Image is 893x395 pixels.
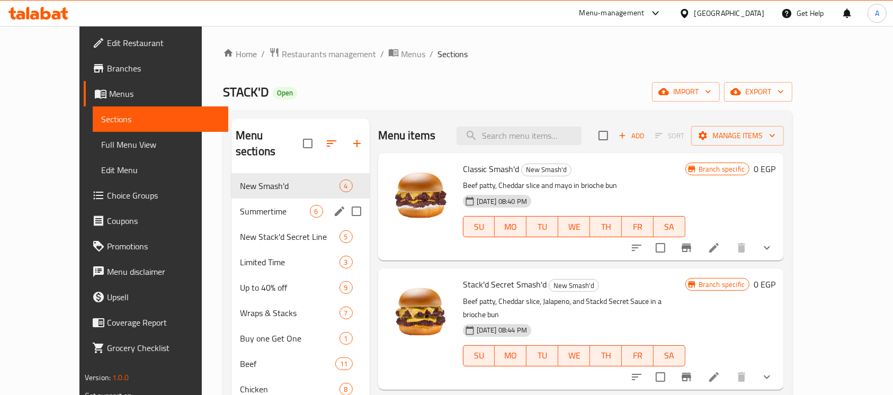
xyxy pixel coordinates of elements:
[107,291,220,303] span: Upsell
[107,189,220,202] span: Choice Groups
[694,280,749,290] span: Branch specific
[336,359,352,369] span: 11
[649,237,672,259] span: Select to update
[231,300,370,326] div: Wraps & Stacks7
[310,205,323,218] div: items
[754,235,780,261] button: show more
[549,279,599,292] div: New Smash'd
[340,384,352,394] span: 8
[875,7,879,19] span: A
[84,259,229,284] a: Menu disclaimer
[282,48,376,60] span: Restaurants management
[84,208,229,234] a: Coupons
[437,48,468,60] span: Sections
[649,366,672,388] span: Select to update
[694,7,764,19] div: [GEOGRAPHIC_DATA]
[340,334,352,344] span: 1
[84,30,229,56] a: Edit Restaurant
[624,364,649,390] button: sort-choices
[388,47,425,61] a: Menus
[240,307,340,319] span: Wraps & Stacks
[240,205,310,218] span: Summertime
[463,345,495,366] button: SU
[84,56,229,81] a: Branches
[223,47,792,61] nav: breadcrumb
[93,132,229,157] a: Full Menu View
[236,128,303,159] h2: Menu sections
[340,257,352,267] span: 3
[761,241,773,254] svg: Show Choices
[499,348,522,363] span: MO
[85,371,111,384] span: Version:
[340,283,352,293] span: 9
[622,216,654,237] button: FR
[84,284,229,310] a: Upsell
[340,179,353,192] div: items
[401,48,425,60] span: Menus
[430,48,433,60] li: /
[691,126,784,146] button: Manage items
[622,345,654,366] button: FR
[499,219,522,235] span: MO
[84,234,229,259] a: Promotions
[648,128,691,144] span: Select section first
[84,183,229,208] a: Choice Groups
[558,216,590,237] button: WE
[614,128,648,144] span: Add item
[231,224,370,249] div: New Stack'd Secret Line5
[319,131,344,156] span: Sort sections
[694,164,749,174] span: Branch specific
[562,219,586,235] span: WE
[340,181,352,191] span: 4
[107,240,220,253] span: Promotions
[310,207,323,217] span: 6
[674,235,699,261] button: Branch-specific-item
[495,345,526,366] button: MO
[112,371,129,384] span: 1.0.0
[463,216,495,237] button: SU
[472,196,531,207] span: [DATE] 08:40 PM
[297,132,319,155] span: Select all sections
[761,371,773,383] svg: Show Choices
[624,235,649,261] button: sort-choices
[340,232,352,242] span: 5
[240,230,340,243] span: New Stack'd Secret Line
[344,131,370,156] button: Add section
[652,82,720,102] button: import
[468,348,491,363] span: SU
[340,281,353,294] div: items
[240,179,340,192] span: New Smash'd
[107,265,220,278] span: Menu disclaimer
[463,161,519,177] span: Classic Smash'd
[387,277,454,345] img: Stack'd Secret Smash'd
[261,48,265,60] li: /
[549,280,599,292] span: New Smash'd
[724,82,792,102] button: export
[231,275,370,300] div: Up to 40% off9
[674,364,699,390] button: Branch-specific-item
[594,348,618,363] span: TH
[463,276,547,292] span: Stack'd Secret Smash'd
[107,62,220,75] span: Branches
[84,310,229,335] a: Coverage Report
[521,164,571,176] div: New Smash'd
[240,256,340,268] span: Limited Time
[700,129,775,142] span: Manage items
[378,128,436,143] h2: Menu items
[708,241,720,254] a: Edit menu item
[93,106,229,132] a: Sections
[729,364,754,390] button: delete
[240,281,340,294] span: Up to 40% off
[340,256,353,268] div: items
[626,219,649,235] span: FR
[231,351,370,376] div: Beef11
[531,348,554,363] span: TU
[340,332,353,345] div: items
[562,348,586,363] span: WE
[592,124,614,147] span: Select section
[387,161,454,229] img: Classic Smash'd
[93,157,229,183] a: Edit Menu
[457,127,582,145] input: search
